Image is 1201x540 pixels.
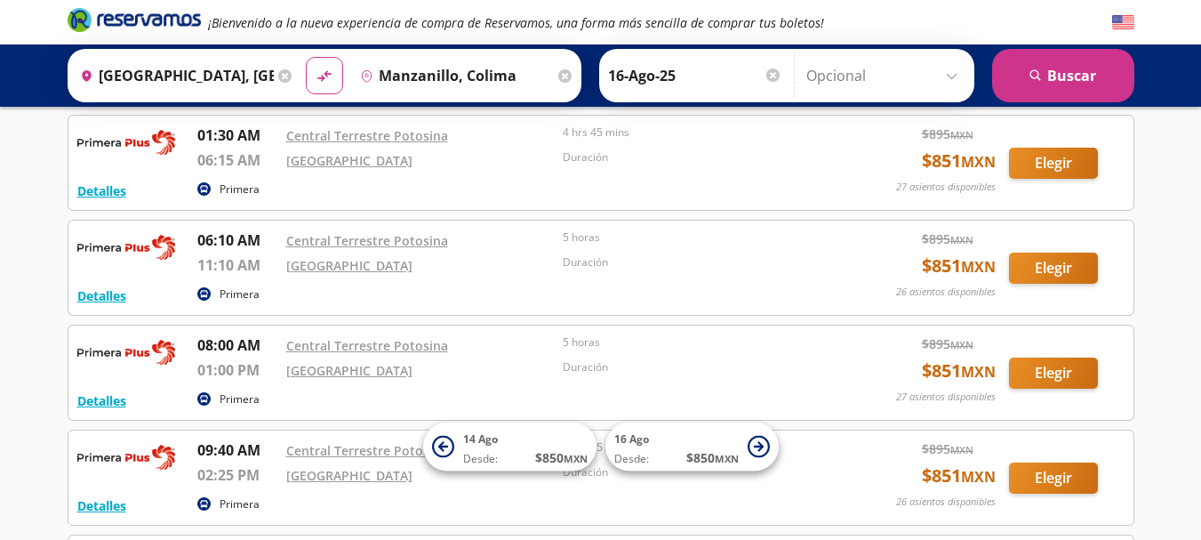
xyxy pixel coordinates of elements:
button: Detalles [77,286,126,305]
small: MXN [950,443,973,456]
small: MXN [961,152,996,172]
button: Buscar [992,49,1134,102]
p: 26 asientos disponibles [896,495,996,510]
small: MXN [715,452,739,465]
p: Primera [220,391,260,407]
img: RESERVAMOS [77,230,175,265]
button: 16 AgoDesde:$850MXN [605,423,779,471]
p: 11:10 AM [197,254,277,276]
span: Desde: [463,451,498,467]
span: $ 895 [922,439,973,458]
p: 02:25 PM [197,464,277,486]
input: Buscar Destino [353,53,554,98]
p: Duración [563,254,831,270]
p: 26 asientos disponibles [896,285,996,300]
p: 5 horas [563,230,831,246]
span: $ 895 [922,230,973,248]
p: 08:00 AM [197,334,277,356]
button: 14 AgoDesde:$850MXN [423,423,596,471]
img: RESERVAMOS [77,125,175,160]
a: Brand Logo [68,6,201,38]
a: [GEOGRAPHIC_DATA] [286,257,412,274]
button: Elegir [1009,253,1098,284]
button: Elegir [1009,358,1098,389]
a: Central Terrestre Potosina [286,127,448,144]
p: 01:00 PM [197,359,277,381]
p: 01:30 AM [197,125,277,146]
p: 27 asientos disponibles [896,180,996,195]
small: MXN [950,338,973,351]
a: Central Terrestre Potosina [286,337,448,354]
img: RESERVAMOS [77,439,175,475]
small: MXN [961,257,996,277]
small: MXN [961,467,996,487]
small: MXN [950,233,973,246]
p: 4 hrs 45 mins [563,125,831,141]
a: [GEOGRAPHIC_DATA] [286,362,412,379]
p: Primera [220,181,260,197]
small: MXN [961,362,996,382]
p: 06:10 AM [197,230,277,251]
p: Primera [220,496,260,512]
span: $ 850 [686,448,739,467]
span: 16 Ago [614,431,649,447]
p: Duración [563,359,831,375]
p: Duración [563,149,831,165]
span: $ 850 [535,448,588,467]
small: MXN [564,452,588,465]
em: ¡Bienvenido a la nueva experiencia de compra de Reservamos, una forma más sencilla de comprar tus... [208,14,824,31]
a: [GEOGRAPHIC_DATA] [286,152,412,169]
p: 09:40 AM [197,439,277,461]
span: Desde: [614,451,649,467]
a: Central Terrestre Potosina [286,442,448,459]
button: Detalles [77,181,126,200]
a: [GEOGRAPHIC_DATA] [286,467,412,484]
span: $ 851 [922,148,996,174]
small: MXN [950,128,973,141]
input: Buscar Origen [73,53,274,98]
button: Elegir [1009,148,1098,179]
span: $ 851 [922,253,996,279]
span: 14 Ago [463,431,498,447]
p: 27 asientos disponibles [896,390,996,405]
button: English [1112,12,1134,34]
button: Elegir [1009,463,1098,494]
p: 5 horas [563,334,831,351]
span: $ 851 [922,358,996,384]
span: $ 851 [922,463,996,489]
p: Duración [563,464,831,480]
button: Detalles [77,496,126,515]
input: Opcional [806,53,965,98]
a: Central Terrestre Potosina [286,232,448,249]
input: Elegir Fecha [608,53,782,98]
p: Primera [220,286,260,302]
span: $ 895 [922,125,973,143]
span: $ 895 [922,334,973,353]
button: Detalles [77,391,126,410]
p: 06:15 AM [197,149,277,171]
img: RESERVAMOS [77,334,175,370]
i: Brand Logo [68,6,201,33]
